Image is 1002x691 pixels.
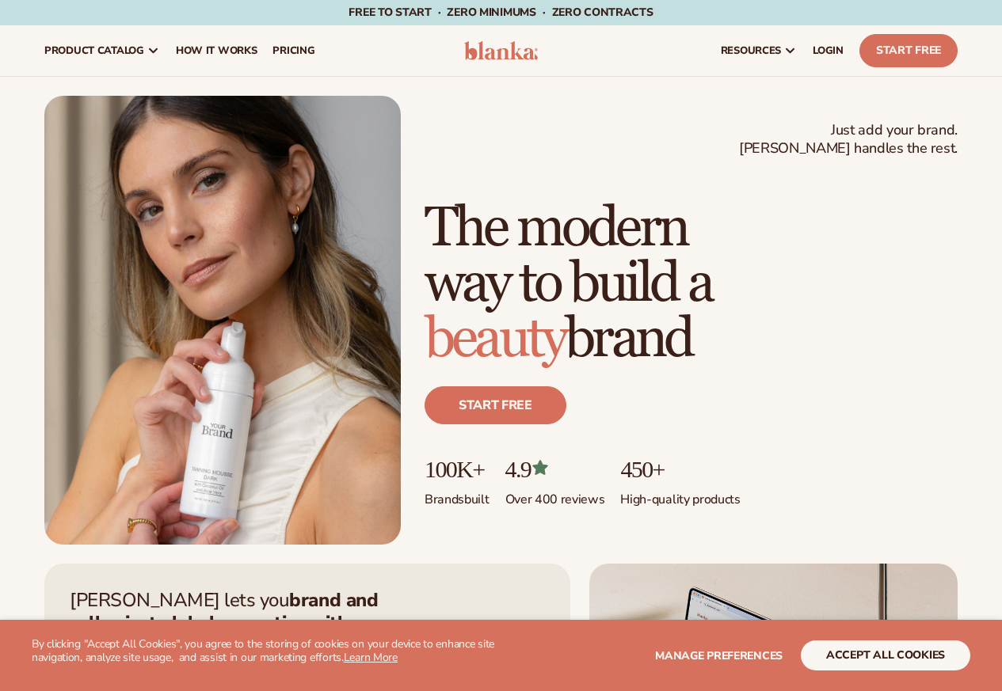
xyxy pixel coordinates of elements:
p: Over 400 reviews [505,482,605,508]
button: Manage preferences [655,640,783,670]
p: 4.9 [505,456,605,482]
p: Brands built [425,482,490,508]
p: 100K+ [425,456,490,482]
a: Learn More [344,650,398,665]
p: High-quality products [620,482,740,508]
a: pricing [265,25,322,76]
img: Female holding tanning mousse. [44,96,401,545]
span: Manage preferences [655,648,783,663]
img: logo [464,41,539,60]
span: pricing [272,44,314,57]
span: product catalog [44,44,144,57]
span: resources [721,44,781,57]
p: 450+ [620,456,740,482]
p: By clicking "Accept All Cookies", you agree to the storing of cookies on your device to enhance s... [32,638,501,665]
a: How It Works [168,25,265,76]
a: LOGIN [805,25,852,76]
span: beauty [425,306,565,373]
a: product catalog [36,25,168,76]
a: resources [713,25,805,76]
a: Start free [425,386,566,424]
span: Free to start · ZERO minimums · ZERO contracts [349,5,653,20]
p: [PERSON_NAME] lets you —zero inventory, zero upfront costs, and we handle fulfillment for you. [70,589,410,680]
button: accept all cookies [801,640,970,670]
h1: The modern way to build a brand [425,201,958,367]
span: LOGIN [813,44,844,57]
span: How It Works [176,44,257,57]
a: Start Free [859,34,958,67]
span: Just add your brand. [PERSON_NAME] handles the rest. [739,121,958,158]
